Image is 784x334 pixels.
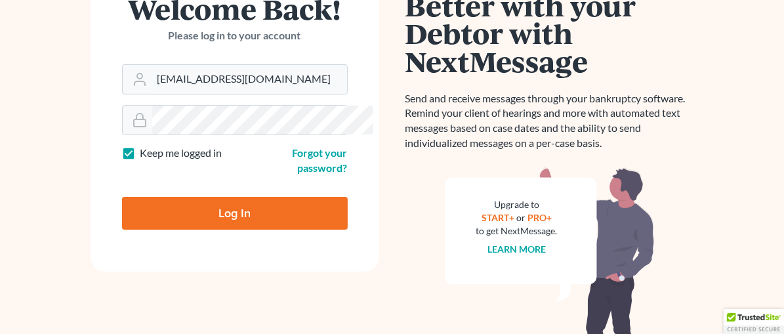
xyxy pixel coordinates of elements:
[140,146,222,161] label: Keep me logged in
[152,65,347,94] input: Email Address
[122,197,348,230] input: Log In
[476,198,558,211] div: Upgrade to
[476,224,558,238] div: to get NextMessage.
[527,212,552,223] a: PRO+
[405,91,694,151] p: Send and receive messages through your bankruptcy software. Remind your client of hearings and mo...
[482,212,514,223] a: START+
[122,28,348,43] p: Please log in to your account
[293,146,348,174] a: Forgot your password?
[724,309,784,334] div: TrustedSite Certified
[487,243,546,255] a: Learn more
[516,212,526,223] span: or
